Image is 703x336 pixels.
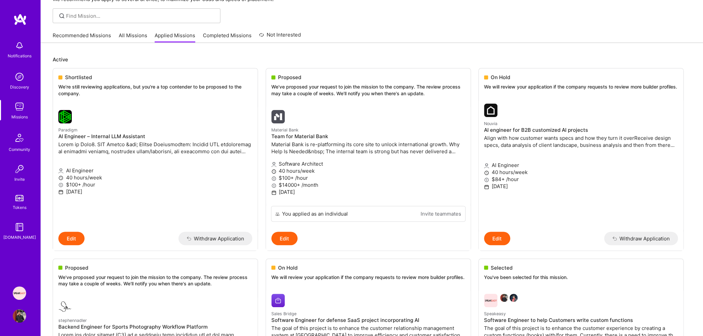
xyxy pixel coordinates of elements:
small: Nouvia [484,121,497,126]
a: User Avatar [11,309,28,323]
div: Community [9,146,30,153]
a: Recommended Missions [53,32,111,43]
i: icon Applicant [58,168,63,173]
span: Proposed [278,74,301,81]
i: icon Clock [271,169,276,174]
button: Withdraw Application [178,232,253,245]
p: We will review your application if the company requests to review more builder profiles. [271,274,465,281]
a: Nouvia company logoNouviaAI engineer for B2B customized AI projectsAlign with how customer wants ... [479,98,683,232]
i: icon MoneyGray [271,183,276,188]
p: [DATE] [484,183,678,190]
p: [DATE] [271,188,465,195]
a: Material Bank company logoMaterial BankTeam for Material BankMaterial Bank is re-platforming its ... [266,105,471,206]
button: Edit [58,232,85,245]
div: [DOMAIN_NAME] [3,234,36,241]
img: Speakeasy: Software Engineer to help Customers write custom functions [13,286,26,300]
small: Material Bank [271,127,299,132]
i: icon Applicant [484,163,489,168]
i: icon Applicant [271,162,276,167]
img: Community [11,130,28,146]
i: icon Clock [58,175,63,180]
p: Align with how customer wants specs and how they turn it overReceive design specs, data analysis ... [484,134,678,149]
p: Material Bank is re-platforming its core site to unlock international growth. Why Help Is Needed&... [271,141,465,155]
p: We've proposed your request to join the mission to the company. The review process may take a cou... [58,274,252,287]
p: 40 hours/week [58,174,252,181]
div: Notifications [8,52,32,59]
img: stephennadler company logo [58,300,72,314]
img: tokens [15,195,23,201]
a: All Missions [119,32,147,43]
p: AI Engineer [58,167,252,174]
a: Paradigm company logoParadigmAI Engineer – Internal LLM AssistantLorem ip Dolo8. SIT Ametco &adi;... [53,105,258,232]
img: Sales Bridge company logo [271,294,285,307]
small: Sales Bridge [271,311,296,316]
p: AI Engineer [484,162,678,169]
i: icon Calendar [58,189,63,194]
span: Proposed [65,264,88,271]
a: Applied Missions [155,32,195,43]
small: Paradigm [58,127,77,132]
i: icon MoneyGray [271,176,276,181]
i: icon SearchGrey [58,12,66,20]
h4: Software Engineer for defense SaaS project incorporating AI [271,317,465,323]
h4: Backend Engineer for Sports Photography Workflow Platform [58,324,252,330]
img: Nouvia company logo [484,104,497,117]
i: icon Clock [484,170,489,175]
p: We will review your application if the company requests to review more builder profiles. [484,83,678,90]
input: Find Mission... [66,12,215,19]
p: Lorem ip Dolo8. SIT Ametco &adi; Elitse Doeiusmodtem: Incidid UTL etdoloremag al enimadmi veniamq... [58,141,252,155]
i: icon MoneyGray [58,182,63,187]
a: Invite teammates [421,210,461,217]
i: icon MoneyGray [484,177,489,182]
small: stephennadler [58,318,87,323]
span: On Hold [278,264,298,271]
img: Material Bank company logo [271,110,285,123]
p: [DATE] [58,188,252,195]
img: discovery [13,70,26,83]
div: Tokens [13,204,26,211]
a: Completed Missions [203,32,252,43]
button: Edit [484,232,510,245]
button: Edit [271,232,298,245]
p: Active [53,56,691,63]
i: icon Calendar [271,190,276,195]
span: Shortlisted [65,74,92,81]
div: You applied as an individual [282,210,348,217]
p: 40 hours/week [271,167,465,174]
p: $100+ /hour [271,174,465,181]
p: We’re still reviewing applications, but you're a top contender to be proposed to the company. [58,83,252,97]
h4: Team for Material Bank [271,133,465,139]
i: icon Calendar [484,184,489,189]
img: Paradigm company logo [58,110,72,123]
div: Missions [11,113,28,120]
img: Invite [13,162,26,176]
p: We've proposed your request to join the mission to the company. The review process may take a cou... [271,83,465,97]
p: $100+ /hour [58,181,252,188]
img: User Avatar [13,309,26,323]
button: Withdraw Application [604,232,678,245]
h4: AI Engineer – Internal LLM Assistant [58,133,252,139]
img: guide book [13,220,26,234]
p: Software Architect [271,160,465,167]
span: On Hold [491,74,510,81]
div: Discovery [10,83,29,91]
img: bell [13,39,26,52]
h4: AI engineer for B2B customized AI projects [484,127,678,133]
p: $84+ /hour [484,176,678,183]
img: teamwork [13,100,26,113]
p: $14000+ /month [271,181,465,188]
p: 40 hours/week [484,169,678,176]
a: Not Interested [259,31,301,43]
img: logo [13,13,27,25]
div: Invite [14,176,25,183]
a: Speakeasy: Software Engineer to help Customers write custom functions [11,286,28,300]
